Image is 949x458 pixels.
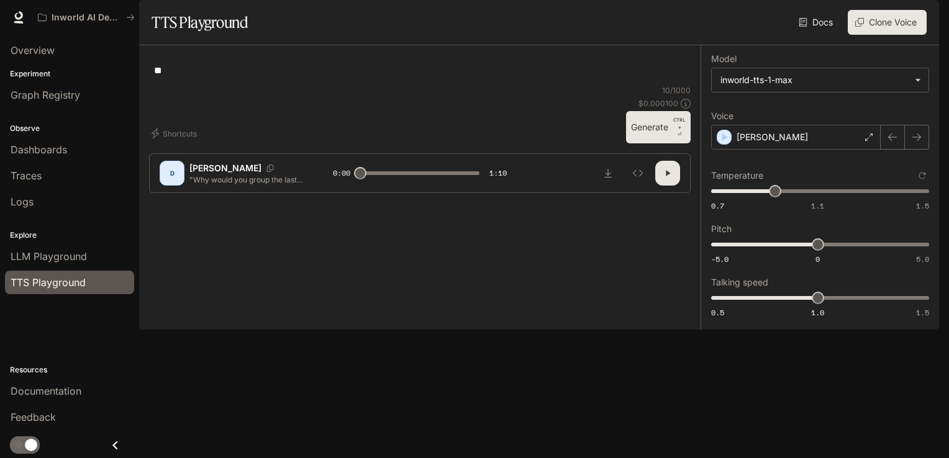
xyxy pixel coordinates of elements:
button: Reset to default [915,169,929,182]
p: $ 0.000100 [638,98,678,109]
p: 10 / 1000 [662,85,691,96]
div: inworld-tts-1-max [712,68,929,92]
button: Shortcuts [149,123,202,143]
p: CTRL + [673,116,686,131]
button: Inspect [625,161,650,186]
span: 0.7 [711,200,724,211]
div: inworld-tts-1-max [720,74,909,86]
span: 1.0 [811,307,824,318]
span: 1.5 [916,200,929,211]
button: Download audio [596,161,620,186]
p: [PERSON_NAME] [189,162,261,174]
p: Inworld AI Demos [52,12,121,23]
button: Copy Voice ID [261,164,279,172]
a: Docs [796,10,838,35]
p: Temperature [711,171,763,180]
button: Clone Voice [848,10,927,35]
span: 1.5 [916,307,929,318]
p: Talking speed [711,278,768,287]
p: ⏎ [673,116,686,138]
p: [PERSON_NAME] [737,131,808,143]
span: 1:10 [489,167,507,179]
p: Model [711,55,737,63]
button: All workspaces [32,5,140,30]
span: 0:00 [333,167,350,179]
p: Voice [711,112,733,120]
div: D [162,163,182,183]
span: 0 [815,254,820,264]
span: 5.0 [916,254,929,264]
button: GenerateCTRL +⏎ [626,111,691,143]
p: Pitch [711,225,732,233]
span: 1.1 [811,200,824,211]
span: -5.0 [711,254,729,264]
h1: TTS Playground [152,10,248,35]
p: "Why would you group the last 3 things on your list as being a fault of Israel? It seems more lik... [189,174,303,185]
span: 0.5 [711,307,724,318]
